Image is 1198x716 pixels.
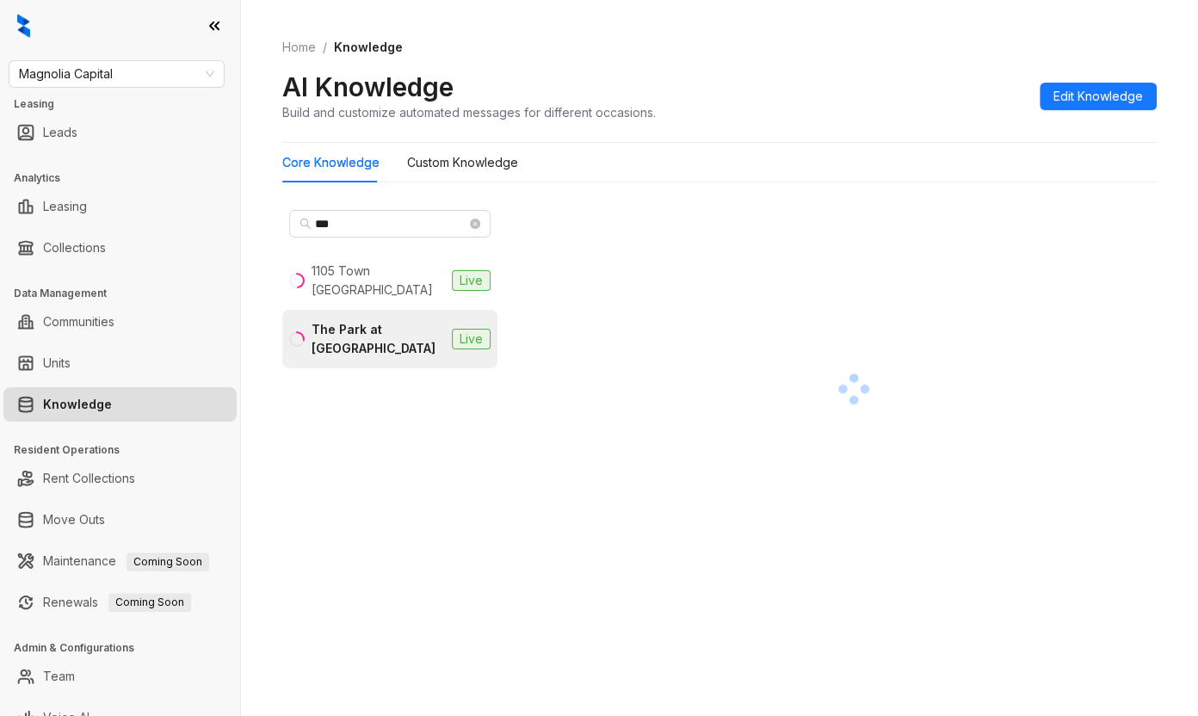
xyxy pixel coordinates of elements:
a: Leads [43,115,77,150]
li: Leasing [3,189,237,224]
li: Knowledge [3,387,237,422]
span: Coming Soon [127,552,209,571]
a: Communities [43,305,114,339]
span: Coming Soon [108,593,191,612]
h2: AI Knowledge [282,71,454,103]
li: Team [3,659,237,694]
span: Live [452,270,491,291]
h3: Leasing [14,96,240,112]
div: Custom Knowledge [407,153,518,172]
h3: Admin & Configurations [14,640,240,656]
span: close-circle [470,219,480,229]
li: Units [3,346,237,380]
h3: Data Management [14,286,240,301]
img: logo [17,14,30,38]
li: Collections [3,231,237,265]
h3: Analytics [14,170,240,186]
li: Rent Collections [3,461,237,496]
a: RenewalsComing Soon [43,585,191,620]
li: Maintenance [3,544,237,578]
div: Build and customize automated messages for different occasions. [282,103,656,121]
div: 1105 Town [GEOGRAPHIC_DATA] [312,262,445,299]
li: Renewals [3,585,237,620]
div: The Park at [GEOGRAPHIC_DATA] [312,320,445,358]
a: Team [43,659,75,694]
h3: Resident Operations [14,442,240,458]
li: / [323,38,327,57]
a: Move Outs [43,503,105,537]
li: Move Outs [3,503,237,537]
li: Leads [3,115,237,150]
div: Core Knowledge [282,153,380,172]
span: search [299,218,312,230]
span: Live [452,329,491,349]
button: Edit Knowledge [1040,83,1157,110]
a: Collections [43,231,106,265]
span: Edit Knowledge [1053,87,1143,106]
li: Communities [3,305,237,339]
a: Leasing [43,189,87,224]
a: Rent Collections [43,461,135,496]
a: Units [43,346,71,380]
a: Home [279,38,319,57]
a: Knowledge [43,387,112,422]
span: Magnolia Capital [19,61,214,87]
span: Knowledge [334,40,403,54]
